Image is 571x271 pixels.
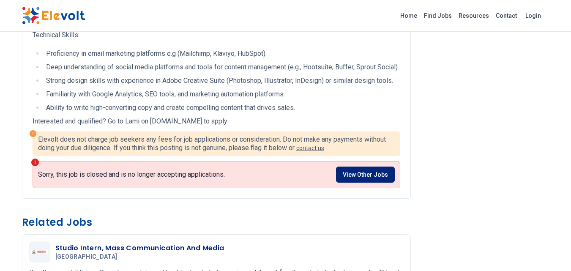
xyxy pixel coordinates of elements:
li: Ability to write high-converting copy and create compelling content that drives sales. [44,103,400,113]
p: Technical Skills: [33,30,400,40]
a: contact us [296,145,324,151]
span: [GEOGRAPHIC_DATA] [55,253,117,261]
a: Contact [492,9,520,22]
li: Proficiency in email marketing platforms e.g (Mailchimp, Klaviyo, HubSpot). [44,49,400,59]
a: Login [520,7,546,24]
p: Sorry, this job is closed and is no longer accepting applications. [38,170,225,179]
li: Strong design skills with experience in Adobe Creative Suite (Photoshop, Illustrator, InDesign) o... [44,76,400,86]
a: Home [397,9,421,22]
h3: Related Jobs [22,216,411,229]
img: Elevolt [22,7,85,25]
p: Elevolt does not charge job seekers any fees for job applications or consideration. Do not make a... [38,135,395,152]
li: Deep understanding of social media platforms and tools for content management (e.g., Hootsuite, B... [44,62,400,72]
li: Familiarity with Google Analytics, SEO tools, and marketing automation platforms. [44,89,400,99]
p: Interested and qualified? Go to Lami on [DOMAIN_NAME] to apply [33,116,400,126]
a: Resources [455,9,492,22]
a: Find Jobs [421,9,455,22]
iframe: Chat Widget [529,230,571,271]
h3: Studio Intern, Mass Communication And Media [55,243,224,253]
a: View Other Jobs [336,167,395,183]
img: Kabarak University [31,250,48,254]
